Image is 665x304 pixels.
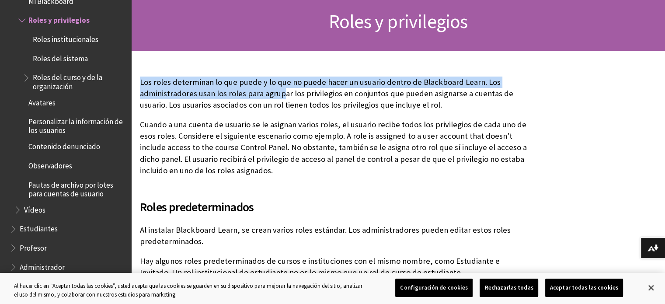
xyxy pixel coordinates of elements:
p: Cuando a una cuenta de usuario se le asignan varios roles, el usuario recibe todos los privilegio... [140,119,527,176]
span: Profesor [20,241,47,252]
span: Administrador [20,260,65,272]
span: Avatares [28,95,56,107]
span: Roles institucionales [33,32,98,44]
p: Al instalar Blackboard Learn, se crean varios roles estándar. Los administradores pueden editar e... [140,224,527,247]
span: Estudiantes [20,222,58,234]
span: Vídeos [24,203,45,214]
button: Configuración de cookies [395,279,473,297]
button: Rechazarlas todas [480,279,538,297]
p: Hay algunos roles predeterminados de cursos e instituciones con el mismo nombre, como Estudiante ... [140,255,527,278]
p: Los roles determinan lo que puede y lo que no puede hacer un usuario dentro de Blackboard Learn. ... [140,77,527,111]
span: Roles del sistema [33,51,88,63]
div: Al hacer clic en “Aceptar todas las cookies”, usted acepta que las cookies se guarden en su dispo... [14,282,366,299]
span: Roles del curso y de la organización [33,70,125,91]
span: Observadores [28,158,72,170]
button: Aceptar todas las cookies [545,279,623,297]
h2: Roles predeterminados [140,187,527,216]
span: Contenido denunciado [28,140,100,151]
span: Roles y privilegios [329,9,468,33]
span: Roles y privilegios [28,13,90,25]
span: Personalizar la información de los usuarios [28,114,125,135]
button: Cerrar [641,278,661,297]
span: Pautas de archivo por lotes para cuentas de usuario [28,178,125,198]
